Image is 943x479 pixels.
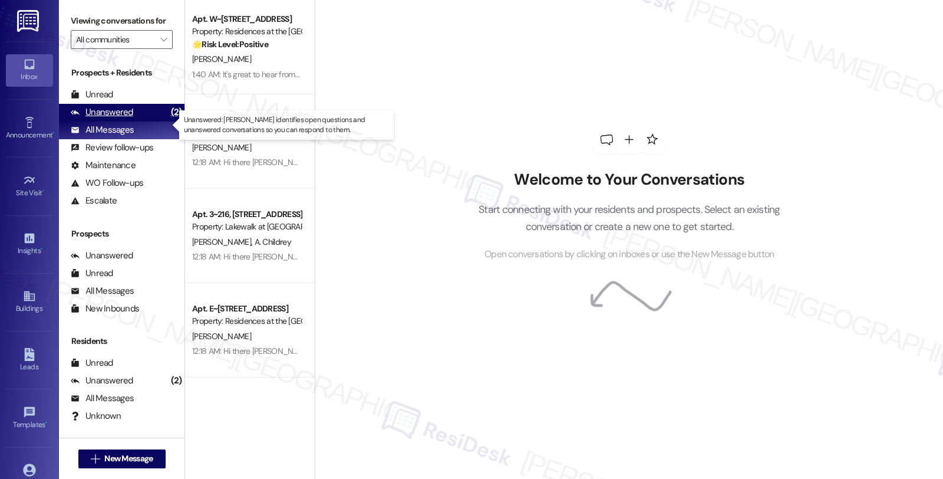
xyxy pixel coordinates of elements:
[78,450,166,468] button: New Message
[168,372,185,390] div: (2)
[461,201,798,235] p: Start connecting with your residents and prospects. Select an existing conversation or create a n...
[192,54,251,64] span: [PERSON_NAME]
[52,129,54,137] span: •
[461,170,798,189] h2: Welcome to Your Conversations
[192,346,668,356] div: 12:18 AM: Hi there [PERSON_NAME]! I just wanted to check in and ask if you are happy with your ho...
[192,331,251,342] span: [PERSON_NAME]
[192,39,268,50] strong: 🌟 Risk Level: Positive
[192,13,301,25] div: Apt. W~[STREET_ADDRESS]
[71,410,121,422] div: Unknown
[76,30,154,49] input: All communities
[71,285,134,297] div: All Messages
[91,454,100,464] i: 
[192,303,301,315] div: Apt. E~[STREET_ADDRESS]
[42,187,44,195] span: •
[71,392,134,405] div: All Messages
[192,221,301,233] div: Property: Lakewalk at [GEOGRAPHIC_DATA]
[192,142,251,153] span: [PERSON_NAME]
[71,267,113,280] div: Unread
[17,10,41,32] img: ResiDesk Logo
[6,345,53,376] a: Leads
[71,12,173,30] label: Viewing conversations for
[184,115,389,135] p: Unanswered: [PERSON_NAME] identifies open questions and unanswered conversations so you can respo...
[104,452,153,465] span: New Message
[71,159,136,172] div: Maintenance
[71,195,117,207] div: Escalate
[71,124,134,136] div: All Messages
[71,106,133,119] div: Unanswered
[6,286,53,318] a: Buildings
[6,170,53,202] a: Site Visit •
[45,419,47,427] span: •
[6,228,53,260] a: Insights •
[41,245,42,253] span: •
[71,303,139,315] div: New Inbounds
[484,247,774,262] span: Open conversations by clicking on inboxes or use the New Message button
[59,228,184,240] div: Prospects
[192,208,301,221] div: Apt. 3~216, [STREET_ADDRESS]
[6,402,53,434] a: Templates •
[71,177,143,189] div: WO Follow-ups
[192,315,301,327] div: Property: Residences at the [GEOGRAPHIC_DATA]
[192,25,301,38] div: Property: Residences at the [GEOGRAPHIC_DATA]
[71,88,113,101] div: Unread
[71,142,153,154] div: Review follow-ups
[160,35,167,44] i: 
[6,54,53,86] a: Inbox
[192,251,744,262] div: 12:18 AM: Hi there [PERSON_NAME] and [PERSON_NAME]! I just wanted to check in and ask if you are ...
[71,357,113,369] div: Unread
[59,67,184,79] div: Prospects + Residents
[192,237,255,247] span: [PERSON_NAME]
[168,103,185,122] div: (2)
[71,250,133,262] div: Unanswered
[71,375,133,387] div: Unanswered
[59,335,184,347] div: Residents
[192,157,668,168] div: 12:18 AM: Hi there [PERSON_NAME]! I just wanted to check in and ask if you are happy with your ho...
[255,237,291,247] span: A. Childrey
